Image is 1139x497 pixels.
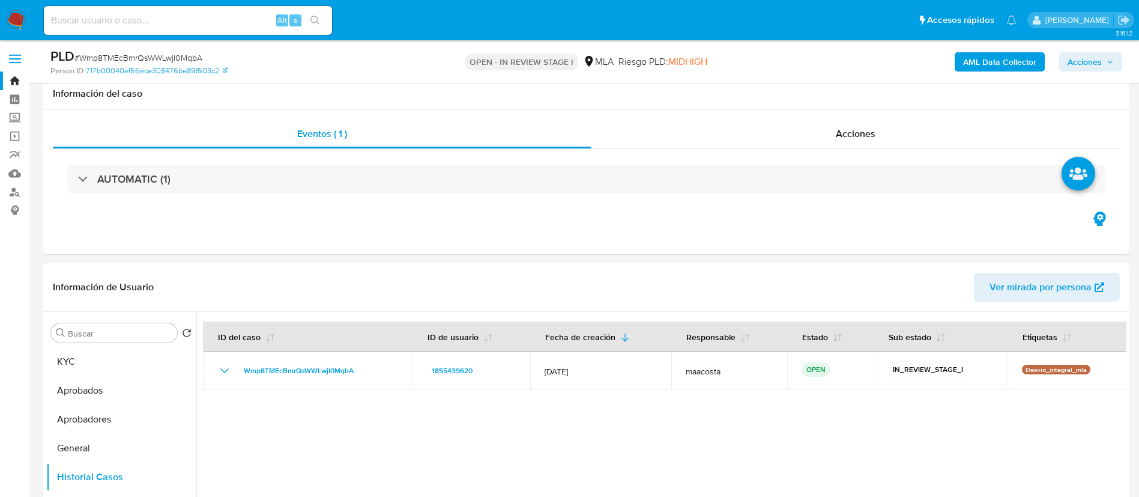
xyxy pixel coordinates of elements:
a: Notificaciones [1006,15,1017,25]
span: Alt [277,14,287,26]
b: Person ID [50,66,83,76]
button: KYC [46,347,196,376]
input: Buscar usuario o caso... [44,13,332,28]
button: General [46,434,196,463]
button: AML Data Collector [955,52,1045,72]
button: Aprobadores [46,405,196,434]
span: MIDHIGH [668,55,707,69]
p: OPEN - IN REVIEW STAGE I [465,53,578,70]
span: Acciones [836,127,875,141]
button: Acciones [1059,52,1122,72]
span: # Wmp8TMEcBmrQsWWLwjI0MqbA [74,52,202,64]
span: Eventos ( 1 ) [297,127,347,141]
b: AML Data Collector [963,52,1036,72]
button: Volver al orden por defecto [182,328,192,341]
p: maria.acosta@mercadolibre.com [1045,14,1113,26]
button: Historial Casos [46,463,196,492]
span: Ver mirada por persona [989,273,1092,302]
button: Buscar [56,328,65,338]
div: AUTOMATIC (1) [67,165,1105,193]
button: search-icon [303,12,327,29]
a: 717b00040ef56ece308476be89f503c2 [86,66,228,76]
span: Riesgo PLD: [618,55,707,69]
h3: AUTOMATIC (1) [97,172,171,186]
a: Salir [1117,14,1130,26]
b: PLD [50,46,74,66]
button: Ver mirada por persona [974,273,1120,302]
div: MLA [583,55,614,69]
h1: Información de Usuario [53,281,154,293]
input: Buscar [68,328,172,339]
span: Accesos rápidos [927,14,994,26]
button: Aprobados [46,376,196,405]
h1: Información del caso [53,88,1120,100]
span: Acciones [1068,52,1102,72]
span: s [294,14,297,26]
